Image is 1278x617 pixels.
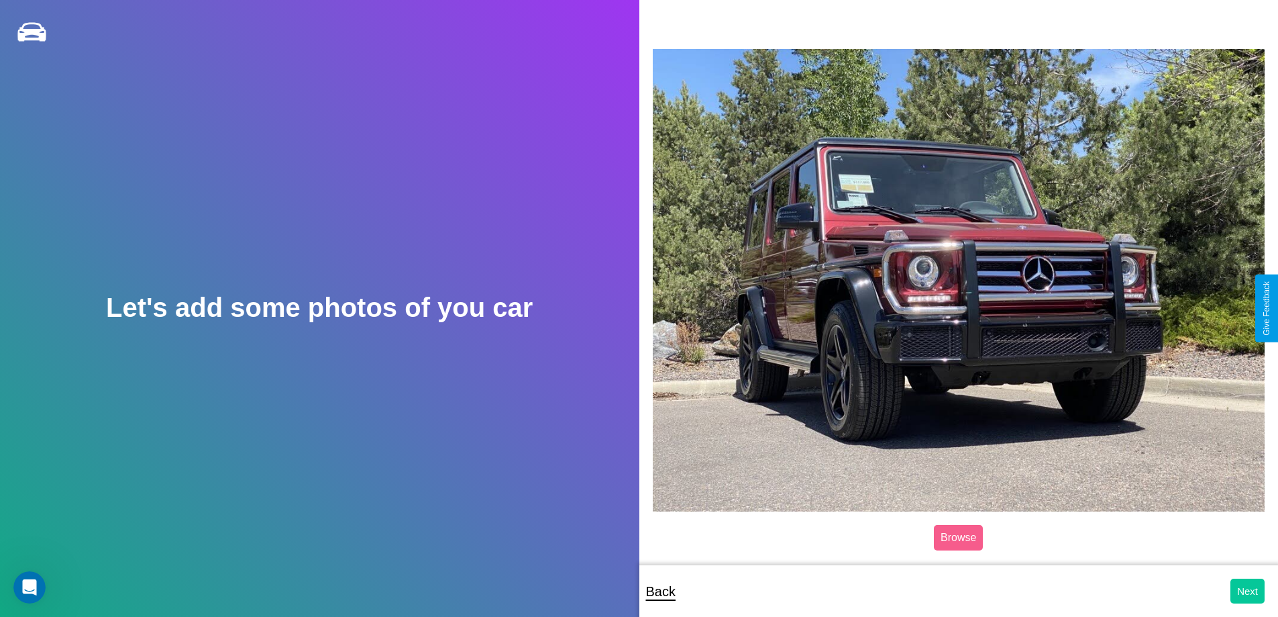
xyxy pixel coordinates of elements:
[934,525,983,551] label: Browse
[13,571,46,604] iframe: Intercom live chat
[106,293,533,323] h2: Let's add some photos of you car
[646,579,676,604] p: Back
[653,49,1265,511] img: posted
[1262,281,1271,336] div: Give Feedback
[1230,579,1265,604] button: Next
